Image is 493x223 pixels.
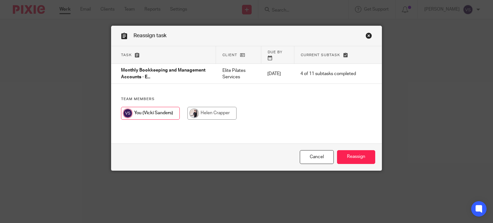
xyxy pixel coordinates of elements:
input: Reassign [337,150,375,164]
a: Close this dialog window [300,150,334,164]
h4: Team members [121,97,372,102]
a: Close this dialog window [366,32,372,41]
span: Client [222,53,237,57]
span: Monthly Bookkeeping and Management Accounts - E... [121,68,205,80]
span: Due by [268,50,282,54]
p: [DATE] [267,71,288,77]
span: Reassign task [134,33,167,38]
p: Elite Pilates Services [222,67,255,81]
span: Current subtask [301,53,340,57]
span: Task [121,53,132,57]
td: 4 of 11 subtasks completed [294,64,362,84]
